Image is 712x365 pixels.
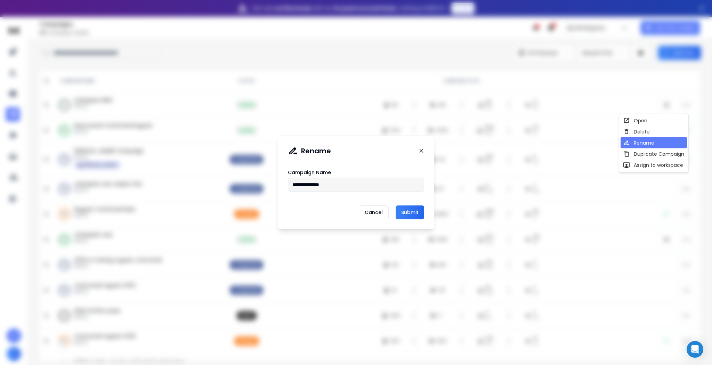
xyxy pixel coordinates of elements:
h1: Rename [301,146,331,156]
div: Open [623,117,647,124]
div: Open Intercom Messenger [687,341,703,358]
div: Rename [623,139,654,146]
label: Campaign Name [288,170,331,175]
button: Submit [396,205,424,219]
div: Delete [623,128,650,135]
div: Assign to workspace [623,162,683,169]
div: Duplicate Campaign [623,151,684,157]
p: Cancel [359,205,389,219]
